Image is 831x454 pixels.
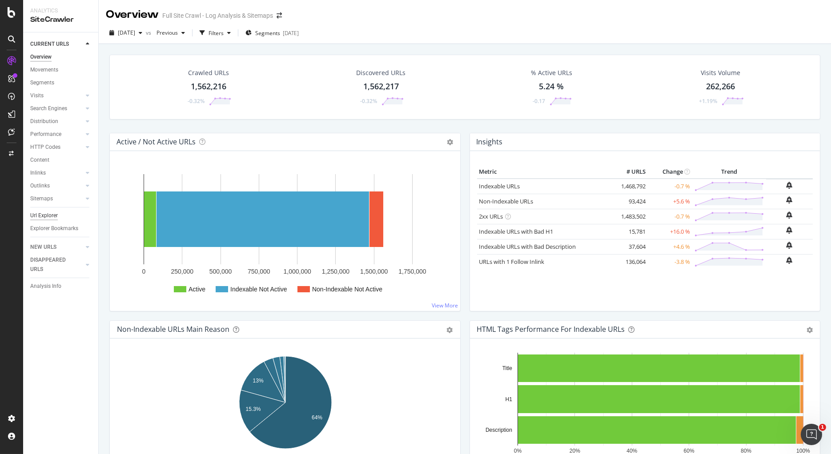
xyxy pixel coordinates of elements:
a: Non-Indexable URLs [479,197,534,205]
span: 2025 Aug. 26th [118,29,135,36]
div: Crawled URLs [188,68,229,77]
a: Indexable URLs with Bad H1 [479,227,554,235]
td: -3.8 % [648,254,692,269]
text: 0% [514,448,522,454]
div: Outlinks [30,181,50,191]
span: Segments [255,29,280,37]
td: 15,781 [612,224,648,239]
text: 80% [741,448,751,454]
div: DISAPPEARED URLS [30,255,75,274]
div: Discovered URLs [356,68,405,77]
button: [DATE] [106,26,146,40]
h4: Insights [477,136,503,148]
div: 1,562,217 [363,81,399,92]
h4: Active / Not Active URLs [116,136,196,148]
div: NEW URLS [30,243,56,252]
text: Non-Indexable Not Active [312,286,382,293]
text: 100% [796,448,810,454]
td: +16.0 % [648,224,692,239]
svg: A chart. [117,165,453,304]
div: Visits [30,91,44,100]
a: View More [432,302,458,309]
button: Previous [153,26,189,40]
div: Url Explorer [30,211,58,220]
div: HTTP Codes [30,143,60,152]
div: Filters [209,29,224,37]
text: 750,000 [248,268,270,275]
td: 1,468,792 [612,179,648,194]
div: 1,562,216 [191,81,226,92]
a: Overview [30,52,92,62]
th: Change [648,165,692,179]
div: Overview [30,52,52,62]
a: Movements [30,65,92,75]
td: 1,483,502 [612,209,648,224]
a: DISAPPEARED URLS [30,255,83,274]
a: CURRENT URLS [30,40,83,49]
text: 500,000 [209,268,232,275]
text: Title [502,365,512,371]
td: -0.7 % [648,179,692,194]
text: 13% [253,378,264,384]
div: Content [30,155,49,165]
td: 136,064 [612,254,648,269]
text: Indexable Not Active [230,286,287,293]
div: CURRENT URLS [30,40,69,49]
div: arrow-right-arrow-left [277,12,282,19]
th: # URLS [612,165,648,179]
a: Outlinks [30,181,83,191]
text: 1,750,000 [398,268,426,275]
div: Performance [30,130,61,139]
text: 1,500,000 [360,268,388,275]
span: vs [146,29,153,36]
div: Analytics [30,7,91,15]
text: 40% [626,448,637,454]
text: H1 [505,396,512,402]
a: Indexable URLs [479,182,520,190]
text: 1,000,000 [283,268,311,275]
button: Segments[DATE] [242,26,302,40]
div: [DATE] [283,29,299,37]
text: Active [189,286,205,293]
div: -0.32% [360,97,377,105]
div: bell-plus [787,257,793,264]
iframe: Intercom live chat [801,424,822,445]
div: Movements [30,65,58,75]
i: Options [447,139,454,145]
div: Explorer Bookmarks [30,224,78,233]
div: -0.32% [188,97,205,105]
div: 262,266 [706,81,735,92]
a: Content [30,155,92,165]
div: 5.24 % [539,81,564,92]
div: gear [807,327,813,333]
a: Search Engines [30,104,83,113]
a: Indexable URLs with Bad Description [479,243,576,251]
div: Inlinks [30,168,46,178]
td: +4.6 % [648,239,692,254]
a: URLs with 1 Follow Inlink [479,258,545,266]
div: bell-plus [787,196,793,203]
text: 250,000 [171,268,193,275]
a: Distribution [30,117,83,126]
div: % Active URLs [531,68,572,77]
text: 0 [142,268,146,275]
div: SiteCrawler [30,15,91,25]
text: 15.3% [246,406,261,412]
div: +1.19% [699,97,717,105]
a: Visits [30,91,83,100]
a: Sitemaps [30,194,83,203]
button: Filters [196,26,234,40]
div: Search Engines [30,104,67,113]
a: Explorer Bookmarks [30,224,92,233]
a: HTTP Codes [30,143,83,152]
a: Performance [30,130,83,139]
div: Overview [106,7,159,22]
a: Url Explorer [30,211,92,220]
div: Visits Volume [701,68,740,77]
a: Inlinks [30,168,83,178]
div: Full Site Crawl - Log Analysis & Sitemaps [162,11,273,20]
div: -0.17 [533,97,545,105]
text: 1,250,000 [322,268,349,275]
a: Segments [30,78,92,88]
